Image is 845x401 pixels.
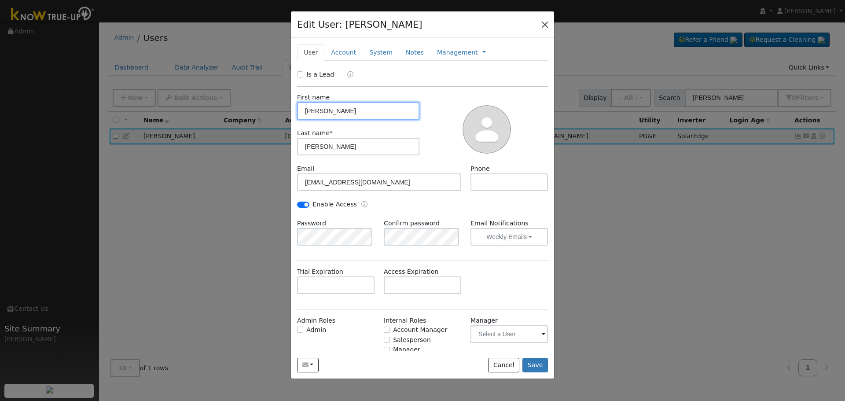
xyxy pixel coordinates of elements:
label: Email [297,164,314,173]
label: Password [297,219,326,228]
label: First name [297,93,330,102]
a: System [363,44,399,61]
a: User [297,44,324,61]
label: Manager [470,316,498,325]
label: Confirm password [384,219,440,228]
label: Enable Access [312,200,357,209]
input: Admin [297,327,303,333]
label: Last name [297,129,333,138]
input: Manager [384,347,390,353]
input: Salesperson [384,337,390,343]
a: Notes [399,44,430,61]
label: Phone [470,164,490,173]
input: Select a User [470,325,548,343]
span: Required [330,129,333,136]
input: Is a Lead [297,71,303,77]
input: Account Manager [384,327,390,333]
h4: Edit User: [PERSON_NAME] [297,18,422,32]
label: Access Expiration [384,267,438,276]
a: Enable Access [361,200,367,210]
label: Manager [393,345,420,354]
button: Save [522,358,548,373]
button: Weekly Emails [470,228,548,246]
a: Management [437,48,478,57]
label: Email Notifications [470,219,548,228]
label: Salesperson [393,335,431,345]
a: Lead [341,70,353,80]
label: Admin Roles [297,316,335,325]
label: Trial Expiration [297,267,343,276]
a: Account [324,44,363,61]
label: Is a Lead [306,70,334,79]
label: Account Manager [393,325,447,335]
label: Admin [306,325,326,335]
button: alanorme@me.com [297,358,319,373]
button: Cancel [488,358,519,373]
label: Internal Roles [384,316,426,325]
